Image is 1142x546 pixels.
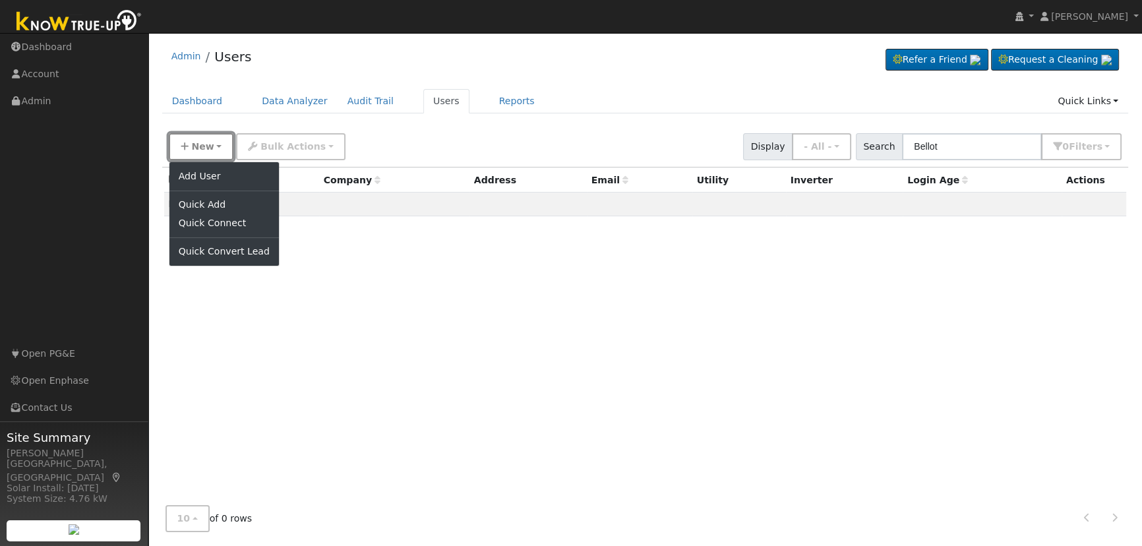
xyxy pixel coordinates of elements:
[164,193,1127,216] td: None
[171,51,201,61] a: Admin
[7,446,141,460] div: [PERSON_NAME]
[191,141,214,152] span: New
[10,7,148,37] img: Know True-Up
[856,133,903,160] span: Search
[324,175,380,185] span: Company name
[252,89,338,113] a: Data Analyzer
[214,49,251,65] a: Users
[902,133,1042,160] input: Search
[1101,55,1112,65] img: retrieve
[489,89,545,113] a: Reports
[423,89,469,113] a: Users
[1069,141,1102,152] span: Filter
[7,481,141,495] div: Solar Install: [DATE]
[970,55,980,65] img: retrieve
[1066,173,1122,187] div: Actions
[162,89,233,113] a: Dashboard
[1048,89,1128,113] a: Quick Links
[111,472,123,483] a: Map
[169,133,234,160] button: New
[7,492,141,506] div: System Size: 4.76 kW
[7,457,141,485] div: [GEOGRAPHIC_DATA], [GEOGRAPHIC_DATA]
[169,167,279,185] a: Add User
[792,133,851,160] button: - All -
[177,513,191,524] span: 10
[743,133,793,160] span: Display
[1051,11,1128,22] span: [PERSON_NAME]
[169,243,279,261] a: Quick Convert Lead
[338,89,404,113] a: Audit Trail
[791,173,898,187] div: Inverter
[236,133,345,160] button: Bulk Actions
[69,524,79,535] img: retrieve
[591,175,628,185] span: Email
[991,49,1119,71] a: Request a Cleaning
[260,141,326,152] span: Bulk Actions
[165,505,210,532] button: 10
[165,505,253,532] span: of 0 rows
[169,196,279,214] a: Quick Add
[1097,141,1102,152] span: s
[7,429,141,446] span: Site Summary
[697,173,781,187] div: Utility
[474,173,582,187] div: Address
[169,214,279,233] a: Quick Connect
[886,49,988,71] a: Refer a Friend
[1041,133,1122,160] button: 0Filters
[907,175,968,185] span: Days since last login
